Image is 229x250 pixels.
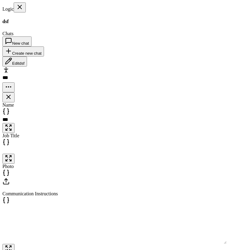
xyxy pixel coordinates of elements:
span: Logic [2,6,14,12]
button: New chat [2,36,32,46]
span: Communication Instructions [2,191,58,196]
span: Job Title [2,133,19,138]
button: Editdsf [2,57,27,67]
span: Chats [2,31,13,36]
button: Create new chat [2,46,44,57]
span: Photo [2,164,14,169]
h4: dsf [2,19,227,24]
span: Name [2,102,14,108]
